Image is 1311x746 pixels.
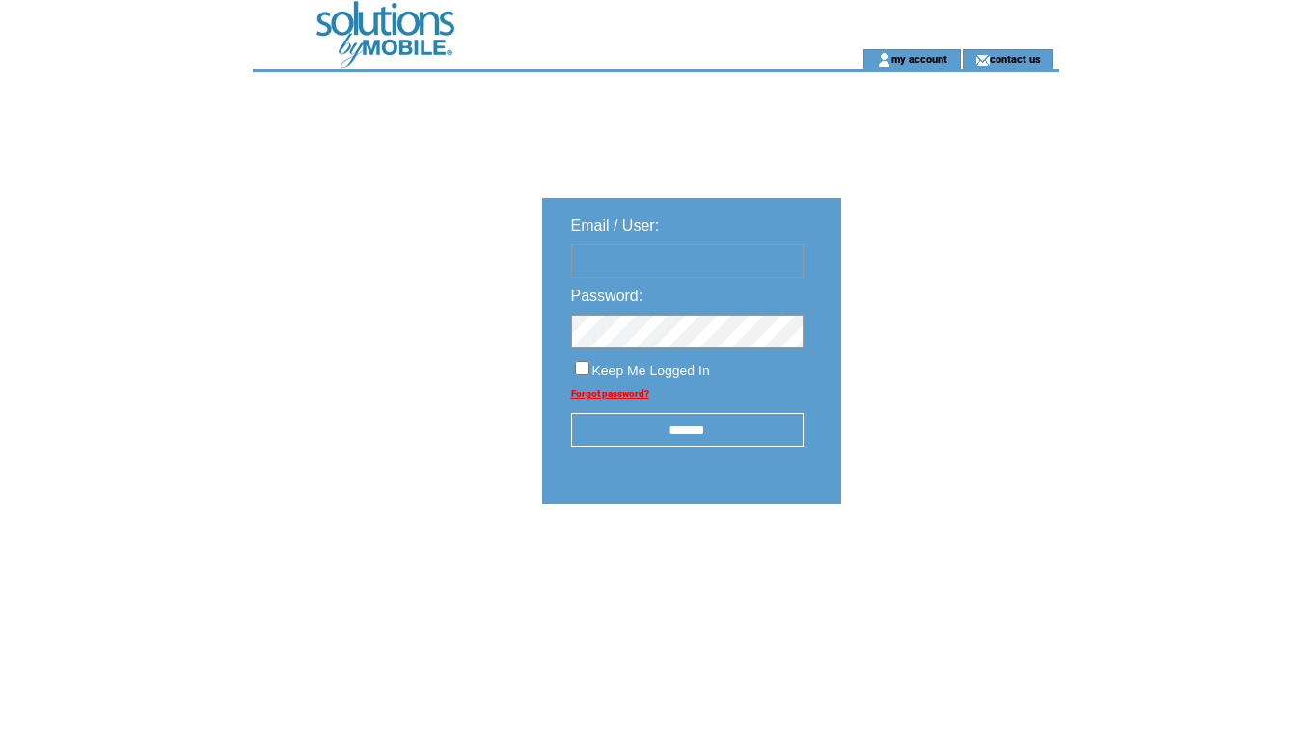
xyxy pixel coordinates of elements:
span: Keep Me Logged In [592,363,710,378]
img: contact_us_icon.gif [975,52,990,68]
a: my account [891,52,947,65]
a: contact us [990,52,1041,65]
span: Email / User: [571,217,660,234]
a: Forgot password? [571,388,649,399]
img: transparent.png [897,552,994,576]
span: Password: [571,288,643,304]
img: account_icon.gif [877,52,891,68]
